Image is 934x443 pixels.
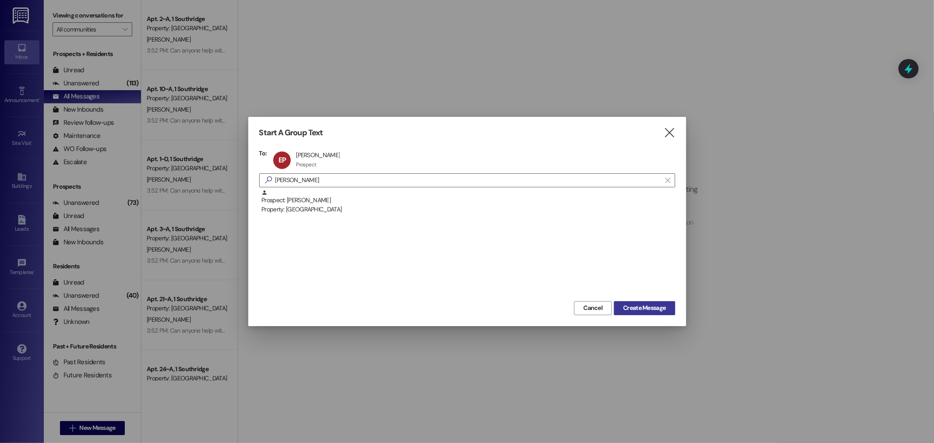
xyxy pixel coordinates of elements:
i:  [261,176,275,185]
div: Prospect [296,161,316,168]
button: Create Message [614,301,675,315]
span: Create Message [623,303,666,313]
span: Cancel [583,303,603,313]
div: [PERSON_NAME] [296,151,340,159]
input: Search for any contact or apartment [275,174,661,186]
div: Prospect: [PERSON_NAME]Property: [GEOGRAPHIC_DATA] [259,190,675,211]
div: Prospect: [PERSON_NAME] [261,190,675,214]
h3: To: [259,149,267,157]
span: EP [278,155,286,165]
button: Clear text [661,174,675,187]
div: Property: [GEOGRAPHIC_DATA] [261,205,675,214]
h3: Start A Group Text [259,128,323,138]
button: Cancel [574,301,612,315]
i:  [665,177,670,184]
i:  [663,128,675,137]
